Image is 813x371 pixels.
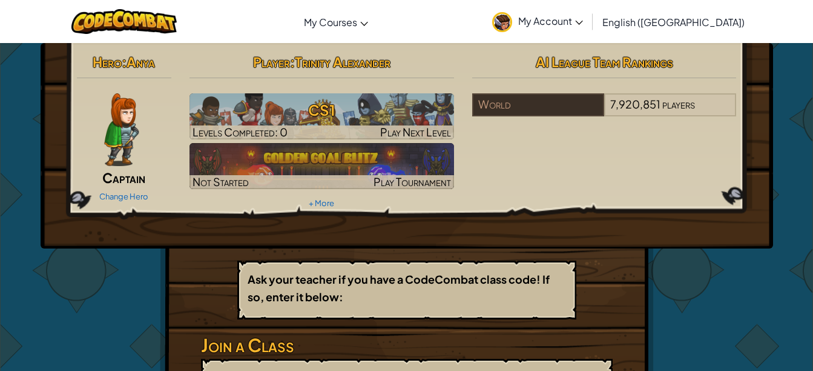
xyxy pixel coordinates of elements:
[99,192,148,201] a: Change Hero
[189,93,454,139] a: Play Next Level
[374,175,451,189] span: Play Tournament
[298,5,374,38] a: My Courses
[127,53,155,70] span: Anya
[536,53,673,70] span: AI League Team Rankings
[104,93,139,166] img: captain-pose.png
[253,53,290,70] span: Player
[201,332,613,359] h3: Join a Class
[304,16,357,28] span: My Courses
[122,53,127,70] span: :
[193,175,249,189] span: Not Started
[193,125,288,139] span: Levels Completed: 0
[71,9,177,34] img: CodeCombat logo
[380,125,451,139] span: Play Next Level
[602,16,745,28] span: English ([GEOGRAPHIC_DATA])
[518,15,583,27] span: My Account
[189,143,454,189] a: Not StartedPlay Tournament
[93,53,122,70] span: Hero
[189,96,454,124] h3: CS1
[596,5,751,38] a: English ([GEOGRAPHIC_DATA])
[102,169,145,186] span: Captain
[492,12,512,32] img: avatar
[472,105,737,119] a: World7,920,851players
[610,97,660,111] span: 7,920,851
[189,93,454,139] img: CS1
[309,198,334,208] a: + More
[486,2,589,41] a: My Account
[248,272,550,304] b: Ask your teacher if you have a CodeCombat class code! If so, enter it below:
[295,53,390,70] span: Trinity Alexander
[290,53,295,70] span: :
[662,97,695,111] span: players
[472,93,604,116] div: World
[189,143,454,189] img: Golden Goal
